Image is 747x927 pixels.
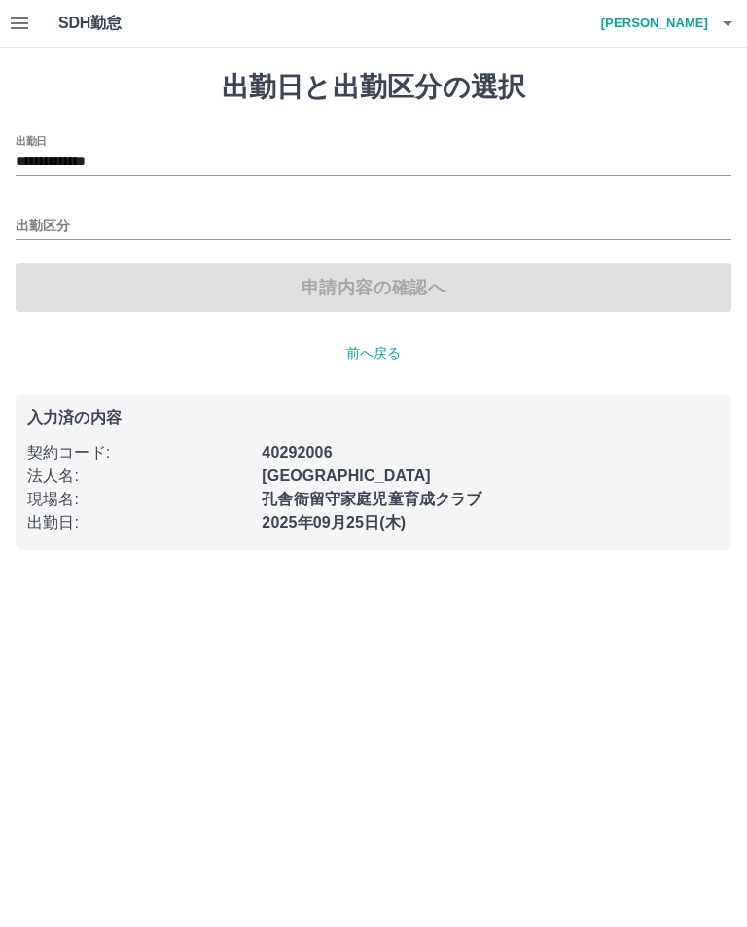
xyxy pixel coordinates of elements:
p: 現場名 : [27,488,250,511]
p: 出勤日 : [27,511,250,534]
h1: 出勤日と出勤区分の選択 [16,71,731,104]
p: 前へ戻る [16,343,731,363]
label: 出勤日 [16,133,47,148]
p: 法人名 : [27,464,250,488]
p: 入力済の内容 [27,410,720,426]
p: 契約コード : [27,441,250,464]
b: [GEOGRAPHIC_DATA] [262,467,431,484]
b: 40292006 [262,444,332,461]
b: 孔舎衙留守家庭児童育成クラブ [262,491,481,507]
b: 2025年09月25日(木) [262,514,406,531]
